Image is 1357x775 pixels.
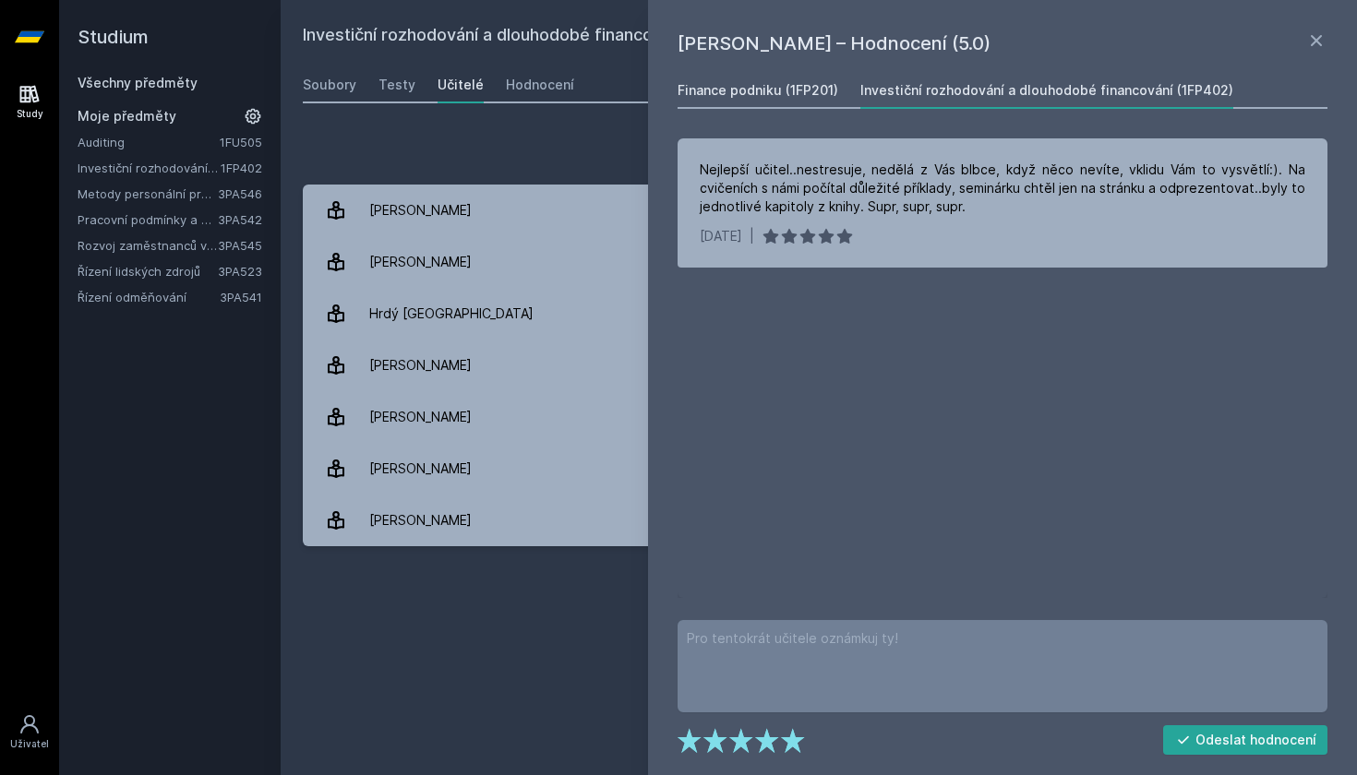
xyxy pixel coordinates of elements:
a: Investiční rozhodování a dlouhodobé financování [78,159,221,177]
span: Moje předměty [78,107,176,125]
a: 3PA541 [220,290,262,304]
a: 3PA523 [218,264,262,279]
a: 1FU505 [220,135,262,149]
div: Testy [378,76,415,94]
div: Study [17,107,43,121]
div: [PERSON_NAME] [369,450,472,487]
a: Metody personální práce [78,185,218,203]
a: Study [4,74,55,130]
a: Rozvoj zaměstnanců v organizaci [78,236,218,255]
a: [PERSON_NAME] 1 hodnocení 5.0 [303,391,1335,443]
a: Testy [378,66,415,103]
a: 3PA546 [218,186,262,201]
a: [PERSON_NAME] 1 hodnocení 2.0 [303,340,1335,391]
a: Auditing [78,133,220,151]
a: [PERSON_NAME] 5 hodnocení 4.0 [303,495,1335,546]
div: Uživatel [10,737,49,751]
div: [PERSON_NAME] [369,244,472,280]
a: Řízení odměňování [78,288,220,306]
div: Učitelé [438,76,484,94]
a: Pracovní podmínky a pracovní vztahy [78,210,218,229]
a: Uživatel [4,704,55,760]
a: [PERSON_NAME] 8 hodnocení 1.4 [303,236,1335,288]
div: | [750,227,754,245]
div: Hrdý [GEOGRAPHIC_DATA] [369,295,534,332]
a: Soubory [303,66,356,103]
div: [PERSON_NAME] [369,502,472,539]
a: Řízení lidských zdrojů [78,262,218,280]
a: [PERSON_NAME] 6 hodnocení 2.8 [303,185,1335,236]
h2: Investiční rozhodování a dlouhodobé financování (1FP402) [303,22,1123,52]
div: [PERSON_NAME] [369,347,472,384]
a: 3PA542 [218,212,262,227]
a: 3PA545 [218,238,262,253]
div: Soubory [303,76,356,94]
a: [PERSON_NAME] 14 hodnocení 4.0 [303,443,1335,495]
div: [DATE] [700,227,742,245]
a: Učitelé [438,66,484,103]
div: Hodnocení [506,76,574,94]
div: [PERSON_NAME] [369,399,472,435]
a: 1FP402 [221,161,262,175]
a: Všechny předměty [78,75,198,90]
div: Nejlepší učitel..nestresuje, nedělá z Vás blbce, když něco nevíte, vklidu Vám to vysvětlí:). Na c... [700,161,1305,216]
div: [PERSON_NAME] [369,192,472,229]
a: Hrdý [GEOGRAPHIC_DATA] 1 hodnocení 5.0 [303,288,1335,340]
a: Hodnocení [506,66,574,103]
